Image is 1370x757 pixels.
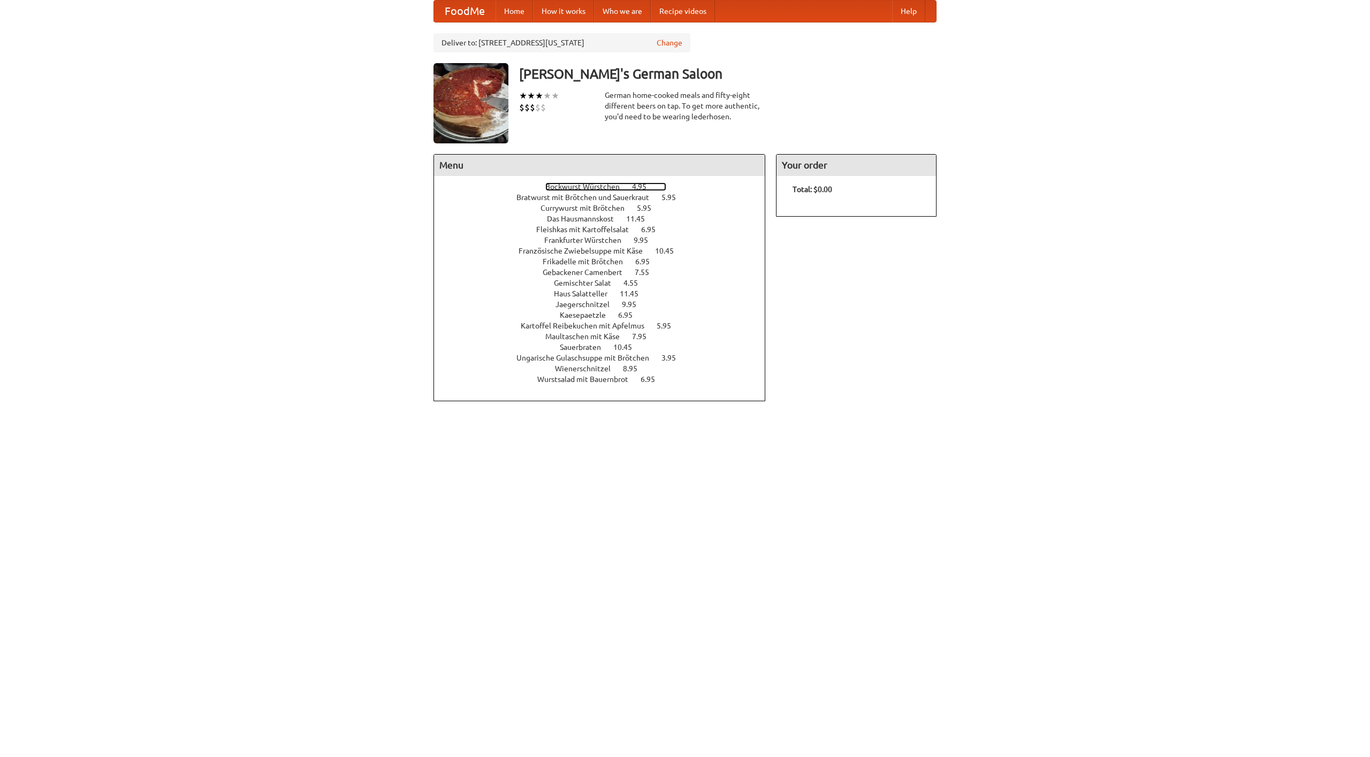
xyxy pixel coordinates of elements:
[635,257,660,266] span: 6.95
[496,1,533,22] a: Home
[547,215,665,223] a: Das Hausmannskost 11.45
[626,215,656,223] span: 11.45
[544,236,668,244] a: Frankfurter Würstchen 9.95
[537,375,639,384] span: Wurstsalad mit Bauernbrot
[535,102,541,113] li: $
[541,204,635,212] span: Currywurst mit Brötchen
[541,102,546,113] li: $
[541,204,671,212] a: Currywurst mit Brötchen 5.95
[516,354,696,362] a: Ungarische Gulaschsuppe mit Brötchen 3.95
[613,343,643,351] span: 10.45
[777,155,936,176] h4: Your order
[543,257,634,266] span: Frikadelle mit Brötchen
[554,289,618,298] span: Haus Salatteller
[554,289,658,298] a: Haus Salatteller 11.45
[543,268,669,277] a: Gebackener Camenbert 7.55
[632,332,657,341] span: 7.95
[543,257,669,266] a: Frikadelle mit Brötchen 6.95
[560,311,616,319] span: Kaesepaetzle
[433,63,508,143] img: angular.jpg
[545,332,630,341] span: Maultaschen mit Käse
[793,185,832,194] b: Total: $0.00
[594,1,651,22] a: Who we are
[651,1,715,22] a: Recipe videos
[657,37,682,48] a: Change
[661,354,687,362] span: 3.95
[530,102,535,113] li: $
[657,322,682,330] span: 5.95
[519,247,694,255] a: Französische Zwiebelsuppe mit Käse 10.45
[536,225,640,234] span: Fleishkas mit Kartoffelsalat
[433,33,690,52] div: Deliver to: [STREET_ADDRESS][US_STATE]
[545,182,666,191] a: Bockwurst Würstchen 4.95
[527,90,535,102] li: ★
[519,247,653,255] span: Französische Zwiebelsuppe mit Käse
[434,155,765,176] h4: Menu
[635,268,660,277] span: 7.55
[516,354,660,362] span: Ungarische Gulaschsuppe mit Brötchen
[555,364,657,373] a: Wienerschnitzel 8.95
[519,90,527,102] li: ★
[434,1,496,22] a: FoodMe
[637,204,662,212] span: 5.95
[634,236,659,244] span: 9.95
[521,322,655,330] span: Kartoffel Reibekuchen mit Apfelmus
[641,225,666,234] span: 6.95
[560,311,652,319] a: Kaesepaetzle 6.95
[533,1,594,22] a: How it works
[892,1,925,22] a: Help
[661,193,687,202] span: 5.95
[641,375,666,384] span: 6.95
[620,289,649,298] span: 11.45
[551,90,559,102] li: ★
[535,90,543,102] li: ★
[618,311,643,319] span: 6.95
[543,90,551,102] li: ★
[547,215,625,223] span: Das Hausmannskost
[555,300,656,309] a: Jaegerschnitzel 9.95
[516,193,696,202] a: Bratwurst mit Brötchen und Sauerkraut 5.95
[543,268,633,277] span: Gebackener Camenbert
[622,300,647,309] span: 9.95
[544,236,632,244] span: Frankfurter Würstchen
[516,193,660,202] span: Bratwurst mit Brötchen und Sauerkraut
[521,322,691,330] a: Kartoffel Reibekuchen mit Apfelmus 5.95
[605,90,765,122] div: German home-cooked meals and fifty-eight different beers on tap. To get more authentic, you'd nee...
[623,364,648,373] span: 8.95
[560,343,652,351] a: Sauerbraten 10.45
[545,182,630,191] span: Bockwurst Würstchen
[554,279,622,287] span: Gemischter Salat
[545,332,666,341] a: Maultaschen mit Käse 7.95
[524,102,530,113] li: $
[623,279,649,287] span: 4.55
[519,63,937,85] h3: [PERSON_NAME]'s German Saloon
[632,182,657,191] span: 4.95
[555,300,620,309] span: Jaegerschnitzel
[555,364,621,373] span: Wienerschnitzel
[536,225,675,234] a: Fleishkas mit Kartoffelsalat 6.95
[519,102,524,113] li: $
[537,375,675,384] a: Wurstsalad mit Bauernbrot 6.95
[554,279,658,287] a: Gemischter Salat 4.55
[655,247,684,255] span: 10.45
[560,343,612,351] span: Sauerbraten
